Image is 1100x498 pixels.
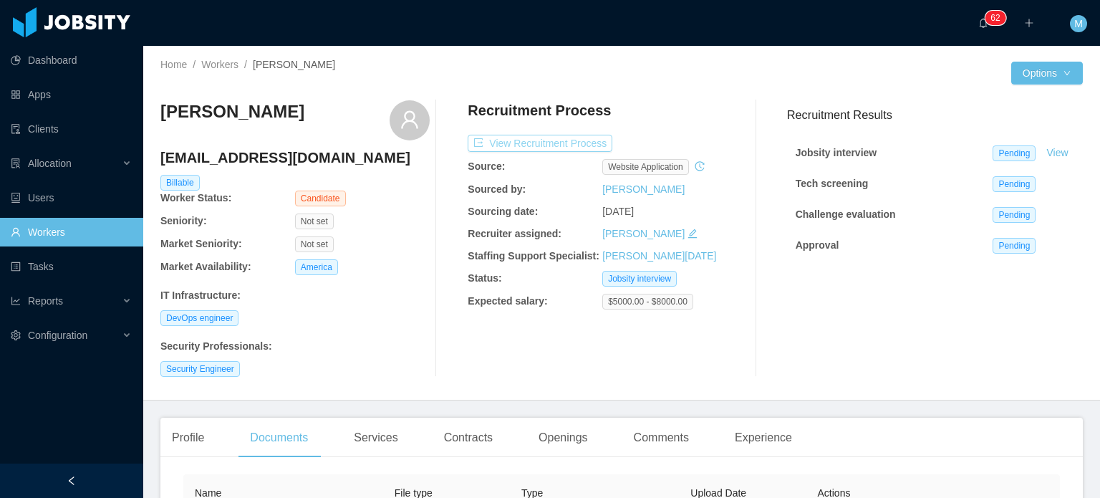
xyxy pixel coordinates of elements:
[602,159,689,175] span: website application
[796,209,896,220] strong: Challenge evaluation
[28,295,63,307] span: Reports
[11,46,132,75] a: icon: pie-chartDashboard
[11,330,21,340] i: icon: setting
[433,418,504,458] div: Contracts
[602,183,685,195] a: [PERSON_NAME]
[993,145,1036,161] span: Pending
[1024,18,1034,28] i: icon: plus
[995,11,1000,25] p: 2
[468,135,612,152] button: icon: exportView Recruitment Process
[295,259,338,275] span: America
[11,183,132,212] a: icon: robotUsers
[244,59,247,70] span: /
[602,250,716,262] a: [PERSON_NAME][DATE]
[993,176,1036,192] span: Pending
[787,106,1083,124] h3: Recruitment Results
[11,296,21,306] i: icon: line-chart
[468,100,611,120] h4: Recruitment Process
[160,310,238,326] span: DevOps engineer
[468,138,612,149] a: icon: exportView Recruitment Process
[11,80,132,109] a: icon: appstoreApps
[602,294,693,310] span: $5000.00 - $8000.00
[796,239,839,251] strong: Approval
[160,418,216,458] div: Profile
[160,289,241,301] b: IT Infrastructure :
[11,115,132,143] a: icon: auditClients
[160,175,200,191] span: Billable
[602,206,634,217] span: [DATE]
[468,206,538,217] b: Sourcing date:
[723,418,804,458] div: Experience
[468,295,547,307] b: Expected salary:
[160,215,207,226] b: Seniority:
[238,418,319,458] div: Documents
[468,228,561,239] b: Recruiter assigned:
[160,340,272,352] b: Security Professionals :
[695,161,705,171] i: icon: history
[468,250,599,262] b: Staffing Support Specialist:
[201,59,238,70] a: Workers
[160,261,251,272] b: Market Availability:
[11,158,21,168] i: icon: solution
[602,228,685,239] a: [PERSON_NAME]
[160,361,240,377] span: Security Engineer
[295,191,346,206] span: Candidate
[295,236,334,252] span: Not set
[468,161,505,172] b: Source:
[160,238,242,249] b: Market Seniority:
[1074,15,1083,32] span: M
[342,418,409,458] div: Services
[160,192,231,203] b: Worker Status:
[468,183,526,195] b: Sourced by:
[28,330,87,341] span: Configuration
[993,238,1036,254] span: Pending
[985,11,1005,25] sup: 62
[978,18,988,28] i: icon: bell
[295,214,334,229] span: Not set
[11,218,132,246] a: icon: userWorkers
[993,207,1036,223] span: Pending
[1011,62,1083,85] button: Optionsicon: down
[622,418,700,458] div: Comments
[160,100,304,123] h3: [PERSON_NAME]
[160,59,187,70] a: Home
[11,252,132,281] a: icon: profileTasks
[160,148,430,168] h4: [EMAIL_ADDRESS][DOMAIN_NAME]
[796,147,877,158] strong: Jobsity interview
[468,272,501,284] b: Status:
[253,59,335,70] span: [PERSON_NAME]
[400,110,420,130] i: icon: user
[193,59,196,70] span: /
[602,271,677,287] span: Jobsity interview
[28,158,72,169] span: Allocation
[990,11,995,25] p: 6
[527,418,599,458] div: Openings
[1041,147,1073,158] a: View
[687,229,698,239] i: icon: edit
[796,178,869,189] strong: Tech screening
